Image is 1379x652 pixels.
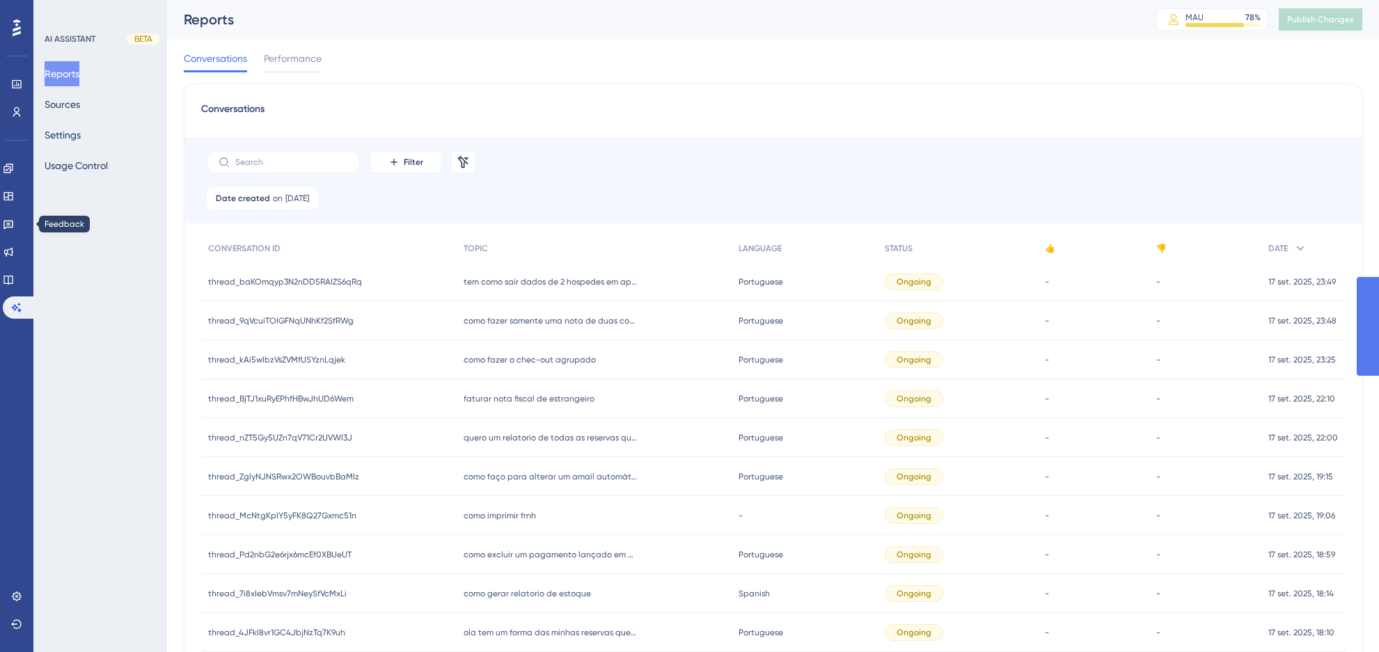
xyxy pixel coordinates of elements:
[1268,276,1336,287] span: 17 set. 2025, 23:49
[739,276,783,287] span: Portuguese
[464,315,638,326] span: como fazer somente uma nota de duas contas
[1268,243,1288,254] span: DATE
[184,50,247,67] span: Conversations
[1245,12,1261,23] div: 78 %
[45,153,108,178] button: Usage Control
[739,510,743,521] span: -
[1268,354,1336,365] span: 17 set. 2025, 23:25
[897,432,931,443] span: Ongoing
[1321,597,1362,639] iframe: UserGuiding AI Assistant Launcher
[464,471,638,482] span: como faço para alterar um amail automático
[201,101,265,126] span: Conversations
[184,10,1121,29] div: Reports
[897,588,931,599] span: Ongoing
[1268,471,1333,482] span: 17 set. 2025, 19:15
[45,92,80,117] button: Sources
[208,549,352,560] span: thread_Pd2nbG2e6rjx6mcEf0XBUeUT
[1268,393,1335,404] span: 17 set. 2025, 22:10
[464,393,594,404] span: faturar nota fiscal de estrangeiro
[897,393,931,404] span: Ongoing
[1156,549,1160,560] span: -
[464,588,591,599] span: como gerar relatorio de estoque
[208,510,356,521] span: thread_McNtgKpIY5yFK8Q27Gxmc51n
[739,354,783,365] span: Portuguese
[208,315,354,326] span: thread_9qVcuiTOIGFNqUNhKf2SfRWg
[739,243,782,254] span: LANGUAGE
[1045,315,1049,326] span: -
[1045,243,1055,254] span: 👍
[404,157,423,168] span: Filter
[1156,243,1167,254] span: 👎
[464,510,536,521] span: como imprimir frnh
[1268,549,1335,560] span: 17 set. 2025, 18:59
[216,193,270,204] span: Date created
[1156,276,1160,287] span: -
[1045,471,1049,482] span: -
[235,157,348,167] input: Search
[1156,627,1160,638] span: -
[273,193,283,204] span: on
[1268,627,1334,638] span: 17 set. 2025, 18:10
[1268,588,1334,599] span: 17 set. 2025, 18:14
[897,276,931,287] span: Ongoing
[1045,276,1049,287] span: -
[897,354,931,365] span: Ongoing
[897,627,931,638] span: Ongoing
[45,122,81,148] button: Settings
[1185,12,1204,23] div: MAU
[1045,393,1049,404] span: -
[897,549,931,560] span: Ongoing
[1045,588,1049,599] span: -
[464,432,638,443] span: quero um relatorio de todas as reservas que fiz na data de hoje!
[739,393,783,404] span: Portuguese
[208,393,354,404] span: thread_BjTJ1xuRyEPhfHBwJhUD6Wem
[1156,588,1160,599] span: -
[208,471,359,482] span: thread_ZglyNJNSRwx2OWBouvbBaMIz
[1045,354,1049,365] span: -
[885,243,913,254] span: STATUS
[464,627,638,638] span: ola tem um forma das minhas reservas que sao pagas online ja cairem aqui pra mim com o pagamento ?
[208,276,362,287] span: thread_baKOmqyp3N2nDD5RAIZS6qRq
[208,243,281,254] span: CONVERSATION ID
[1268,315,1337,326] span: 17 set. 2025, 23:48
[1156,315,1160,326] span: -
[1156,510,1160,521] span: -
[127,33,160,45] div: BETA
[1045,432,1049,443] span: -
[1156,432,1160,443] span: -
[371,151,441,173] button: Filter
[208,627,345,638] span: thread_4JFkI8vr1GC4JbjNzTq7K9uh
[1287,14,1354,25] span: Publish Changes
[1156,354,1160,365] span: -
[897,510,931,521] span: Ongoing
[739,549,783,560] span: Portuguese
[464,354,596,365] span: como fazer o chec-out agrupado
[285,193,309,204] span: [DATE]
[1268,510,1335,521] span: 17 set. 2025, 19:06
[45,33,95,45] div: AI ASSISTANT
[1045,510,1049,521] span: -
[464,243,488,254] span: TOPIC
[739,471,783,482] span: Portuguese
[45,61,79,86] button: Reports
[208,354,345,365] span: thread_kAi5wlbzVsZVMfUSYznLqjek
[1156,393,1160,404] span: -
[739,588,770,599] span: Spanish
[464,549,638,560] span: como excluir um pagamento lançado em uma conta reaberta
[897,315,931,326] span: Ongoing
[208,432,352,443] span: thread_nZT5Gy5UZn7qV71Cr2UVWl3J
[739,315,783,326] span: Portuguese
[1156,471,1160,482] span: -
[1045,627,1049,638] span: -
[1045,549,1049,560] span: -
[264,50,322,67] span: Performance
[739,627,783,638] span: Portuguese
[1268,432,1338,443] span: 17 set. 2025, 22:00
[897,471,931,482] span: Ongoing
[464,276,638,287] span: tem como sair dados de 2 hospedes em apenas uma nota no omie? como seria o fechamneto se fosse o ...
[208,588,347,599] span: thread_7i8xIebVmsv7mNeySfVcMxLi
[739,432,783,443] span: Portuguese
[1279,8,1362,31] button: Publish Changes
